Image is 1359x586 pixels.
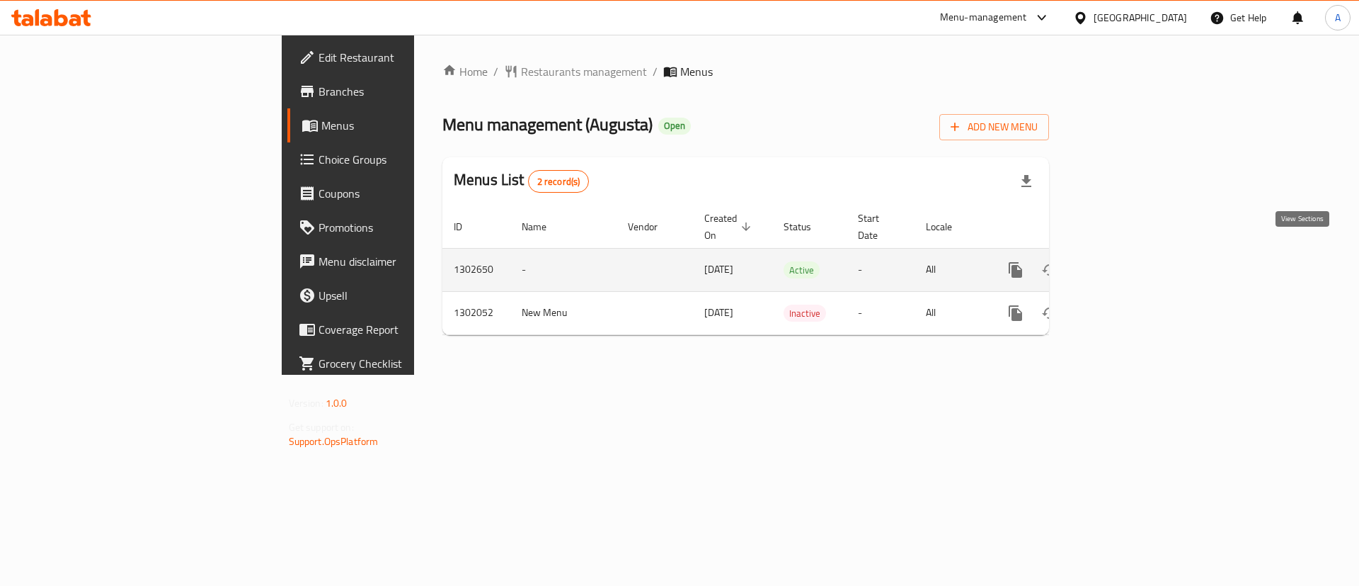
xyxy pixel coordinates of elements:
td: All [914,248,987,291]
a: Branches [287,74,509,108]
span: Coverage Report [319,321,498,338]
span: Created On [704,210,755,244]
h2: Menus List [454,169,589,193]
span: Restaurants management [521,63,647,80]
button: Change Status [1033,253,1067,287]
a: Menu disclaimer [287,244,509,278]
span: Edit Restaurant [319,49,498,66]
td: - [510,248,617,291]
span: Active [784,262,820,278]
li: / [653,63,658,80]
span: Upsell [319,287,498,304]
a: Coupons [287,176,509,210]
span: [DATE] [704,260,733,278]
button: more [999,253,1033,287]
a: Edit Restaurant [287,40,509,74]
span: Get support on: [289,418,354,436]
span: Branches [319,83,498,100]
div: Export file [1009,164,1043,198]
span: Name [522,218,565,235]
nav: breadcrumb [442,63,1049,80]
a: Choice Groups [287,142,509,176]
span: Menu disclaimer [319,253,498,270]
span: Coupons [319,185,498,202]
span: 2 record(s) [529,175,589,188]
div: Inactive [784,305,826,322]
div: Open [658,118,691,135]
a: Upsell [287,278,509,312]
span: Add New Menu [951,118,1038,136]
button: Add New Menu [939,114,1049,140]
span: Start Date [858,210,898,244]
table: enhanced table [442,205,1146,335]
td: All [914,291,987,334]
span: Version: [289,394,323,412]
button: Change Status [1033,296,1067,330]
td: New Menu [510,291,617,334]
a: Coverage Report [287,312,509,346]
span: Locale [926,218,970,235]
span: Status [784,218,830,235]
div: Total records count [528,170,590,193]
span: Choice Groups [319,151,498,168]
span: A [1335,10,1341,26]
a: Grocery Checklist [287,346,509,381]
span: ID [454,218,481,235]
td: - [847,248,914,291]
a: Support.OpsPlatform [289,432,379,451]
a: Menus [287,108,509,142]
th: Actions [987,205,1146,249]
button: more [999,296,1033,330]
td: - [847,291,914,334]
span: Inactive [784,305,826,322]
span: Menus [321,117,498,134]
a: Restaurants management [504,63,647,80]
div: Active [784,261,820,278]
div: [GEOGRAPHIC_DATA] [1094,10,1187,26]
span: Open [658,120,691,132]
span: Grocery Checklist [319,355,498,372]
a: Promotions [287,210,509,244]
span: Vendor [628,218,676,235]
span: [DATE] [704,303,733,322]
span: Menus [680,63,713,80]
span: 1.0.0 [326,394,348,412]
span: Menu management ( Augusta ) [442,108,653,140]
span: Promotions [319,219,498,236]
div: Menu-management [940,9,1027,26]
